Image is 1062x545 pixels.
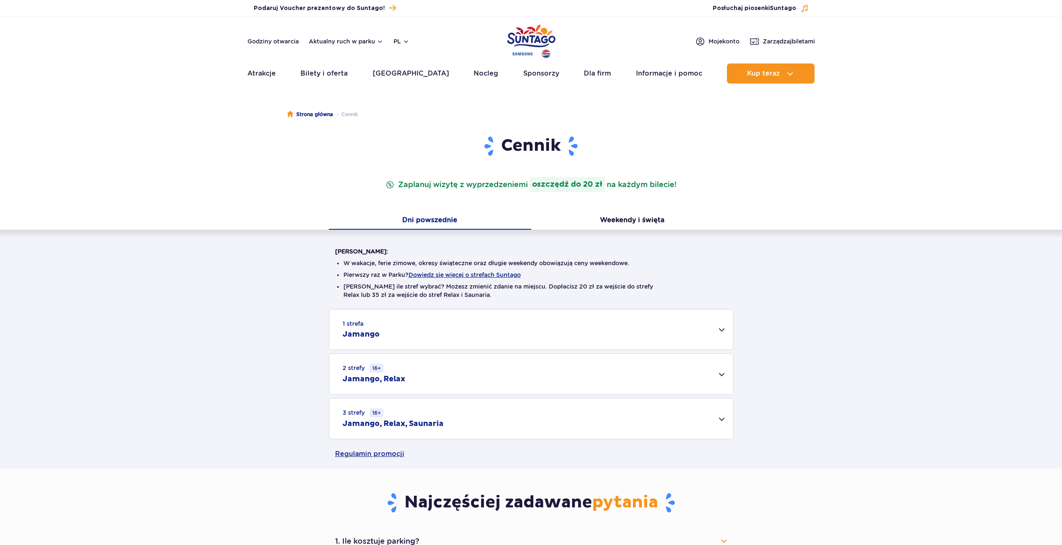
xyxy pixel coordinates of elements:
a: Sponsorzy [523,63,559,84]
li: Pierwszy raz w Parku? [343,271,719,279]
a: Dla firm [584,63,611,84]
button: Posłuchaj piosenkiSuntago [713,4,809,13]
small: 16+ [370,408,383,417]
small: 3 strefy [343,408,383,417]
a: Atrakcje [247,63,276,84]
span: Suntago [770,5,796,11]
button: Aktualny ruch w parku [309,38,383,45]
span: Moje konto [709,37,739,46]
a: [GEOGRAPHIC_DATA] [373,63,449,84]
button: Dowiedz się więcej o strefach Suntago [409,271,521,278]
a: Bilety i oferta [300,63,348,84]
span: Posłuchaj piosenki [713,4,796,13]
p: Zaplanuj wizytę z wyprzedzeniem na każdym bilecie! [384,177,678,192]
span: Kup teraz [747,70,780,77]
h2: Jamango, Relax, Saunaria [343,419,444,429]
h2: Jamango [343,330,380,340]
button: pl [394,37,409,46]
a: Park of Poland [507,21,555,59]
a: Podaruj Voucher prezentowy do Suntago! [254,3,396,14]
button: Kup teraz [727,63,815,84]
a: Regulamin promocji [335,439,727,469]
li: [PERSON_NAME] ile stref wybrać? Możesz zmienić zdanie na miejscu. Dopłacisz 20 zł za wejście do s... [343,282,719,299]
a: Informacje i pomoc [636,63,702,84]
button: Weekendy i święta [531,212,734,230]
button: Dni powszednie [329,212,531,230]
span: pytania [592,492,658,513]
a: Nocleg [474,63,498,84]
a: Zarządzajbiletami [749,36,815,46]
h2: Jamango, Relax [343,374,405,384]
strong: oszczędź do 20 zł [530,177,605,192]
h3: Najczęściej zadawane [335,492,727,514]
a: Strona główna [287,110,333,119]
li: Cennik [333,110,358,119]
a: Godziny otwarcia [247,37,299,46]
span: Zarządzaj biletami [763,37,815,46]
strong: [PERSON_NAME]: [335,248,388,255]
small: 16+ [370,364,383,373]
a: Mojekonto [695,36,739,46]
small: 2 strefy [343,364,383,373]
li: W wakacje, ferie zimowe, okresy świąteczne oraz długie weekendy obowiązują ceny weekendowe. [343,259,719,267]
h1: Cennik [335,135,727,157]
small: 1 strefa [343,319,363,328]
span: Podaruj Voucher prezentowy do Suntago! [254,4,385,13]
